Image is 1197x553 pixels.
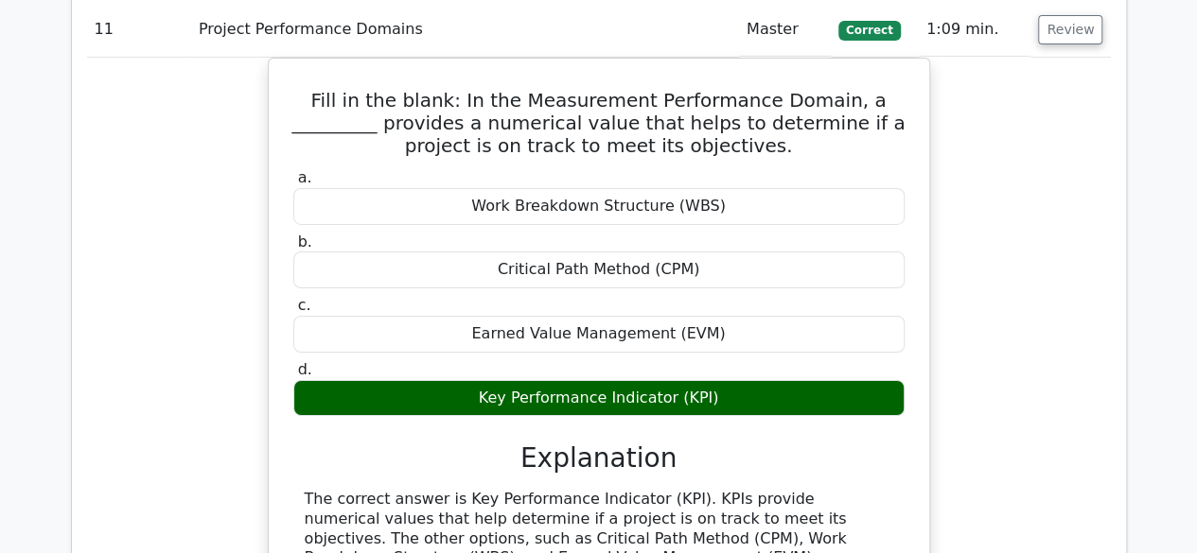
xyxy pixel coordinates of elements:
td: Project Performance Domains [191,3,739,57]
div: Earned Value Management (EVM) [293,316,905,353]
button: Review [1038,15,1102,44]
h3: Explanation [305,442,893,475]
div: Critical Path Method (CPM) [293,251,905,288]
span: a. [298,168,312,186]
h5: Fill in the blank: In the Measurement Performance Domain, a _________ provides a numerical value ... [291,89,907,157]
td: 11 [87,3,191,57]
div: Work Breakdown Structure (WBS) [293,188,905,225]
span: c. [298,296,311,314]
div: Key Performance Indicator (KPI) [293,380,905,417]
span: Correct [838,21,900,40]
span: b. [298,233,312,251]
td: 1:09 min. [919,3,1030,57]
span: d. [298,360,312,378]
td: Master [739,3,831,57]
